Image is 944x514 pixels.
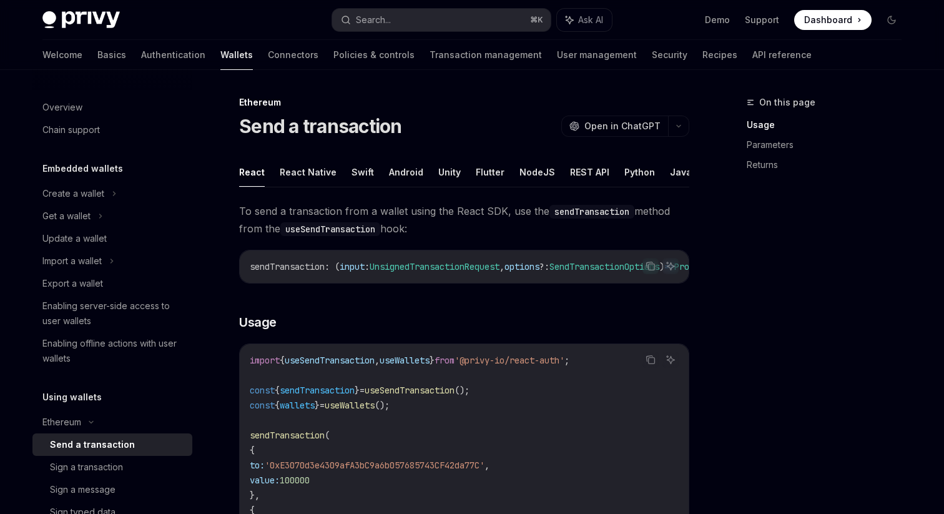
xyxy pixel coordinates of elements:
button: Toggle dark mode [882,10,902,30]
button: Open in ChatGPT [561,116,668,137]
a: Enabling server-side access to user wallets [32,295,192,332]
button: Ask AI [557,9,612,31]
span: ) [659,261,664,272]
a: Overview [32,96,192,119]
button: REST API [570,157,609,187]
a: Wallets [220,40,253,70]
span: value: [250,475,280,486]
div: Sign a message [50,482,116,497]
span: UnsignedTransactionRequest [370,261,499,272]
h5: Embedded wallets [42,161,123,176]
span: { [280,355,285,366]
button: Ask AI [662,258,679,274]
button: NodeJS [519,157,555,187]
span: useSendTransaction [285,355,375,366]
button: Android [389,157,423,187]
button: Copy the contents from the code block [642,352,659,368]
span: On this page [759,95,815,110]
code: useSendTransaction [280,222,380,236]
span: const [250,385,275,396]
span: Ask AI [578,14,603,26]
div: Ethereum [42,415,81,430]
div: Overview [42,100,82,115]
button: Java [670,157,692,187]
button: Python [624,157,655,187]
span: ; [564,355,569,366]
span: useWallets [325,400,375,411]
a: Policies & controls [333,40,415,70]
a: Usage [747,115,912,135]
button: Unity [438,157,461,187]
a: Recipes [702,40,737,70]
a: Support [745,14,779,26]
span: , [375,355,380,366]
a: API reference [752,40,812,70]
div: Enabling offline actions with user wallets [42,336,185,366]
span: ?: [539,261,549,272]
div: Sign a transaction [50,460,123,475]
a: Parameters [747,135,912,155]
span: : [365,261,370,272]
a: Security [652,40,687,70]
a: Dashboard [794,10,872,30]
span: Dashboard [804,14,852,26]
button: Search...⌘K [332,9,551,31]
div: Create a wallet [42,186,104,201]
span: input [340,261,365,272]
div: Send a transaction [50,437,135,452]
span: (); [455,385,470,396]
a: Welcome [42,40,82,70]
h1: Send a transaction [239,115,402,137]
span: useSendTransaction [365,385,455,396]
a: Transaction management [430,40,542,70]
span: , [499,261,504,272]
span: = [320,400,325,411]
code: sendTransaction [549,205,634,219]
span: to: [250,460,265,471]
a: Sign a message [32,478,192,501]
a: Demo [705,14,730,26]
h5: Using wallets [42,390,102,405]
span: Usage [239,314,277,331]
div: Search... [356,12,391,27]
span: } [430,355,435,366]
span: from [435,355,455,366]
span: }, [250,490,260,501]
span: sendTransaction [280,385,355,396]
span: } [355,385,360,396]
div: Export a wallet [42,276,103,291]
span: import [250,355,280,366]
span: ⌘ K [530,15,543,25]
button: React Native [280,157,337,187]
div: Get a wallet [42,209,91,224]
span: = [360,385,365,396]
a: Update a wallet [32,227,192,250]
span: { [250,445,255,456]
span: 100000 [280,475,310,486]
div: Update a wallet [42,231,107,246]
span: SendTransactionOptions [549,261,659,272]
a: Chain support [32,119,192,141]
a: Returns [747,155,912,175]
span: Open in ChatGPT [584,120,661,132]
img: dark logo [42,11,120,29]
span: { [275,385,280,396]
span: (); [375,400,390,411]
a: Send a transaction [32,433,192,456]
span: To send a transaction from a wallet using the React SDK, use the method from the hook: [239,202,689,237]
span: } [315,400,320,411]
a: Basics [97,40,126,70]
a: Authentication [141,40,205,70]
span: sendTransaction [250,430,325,441]
a: User management [557,40,637,70]
span: useWallets [380,355,430,366]
span: options [504,261,539,272]
button: React [239,157,265,187]
div: Import a wallet [42,254,102,269]
a: Connectors [268,40,318,70]
span: '@privy-io/react-auth' [455,355,564,366]
div: Chain support [42,122,100,137]
span: wallets [280,400,315,411]
button: Swift [352,157,374,187]
span: sendTransaction [250,261,325,272]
